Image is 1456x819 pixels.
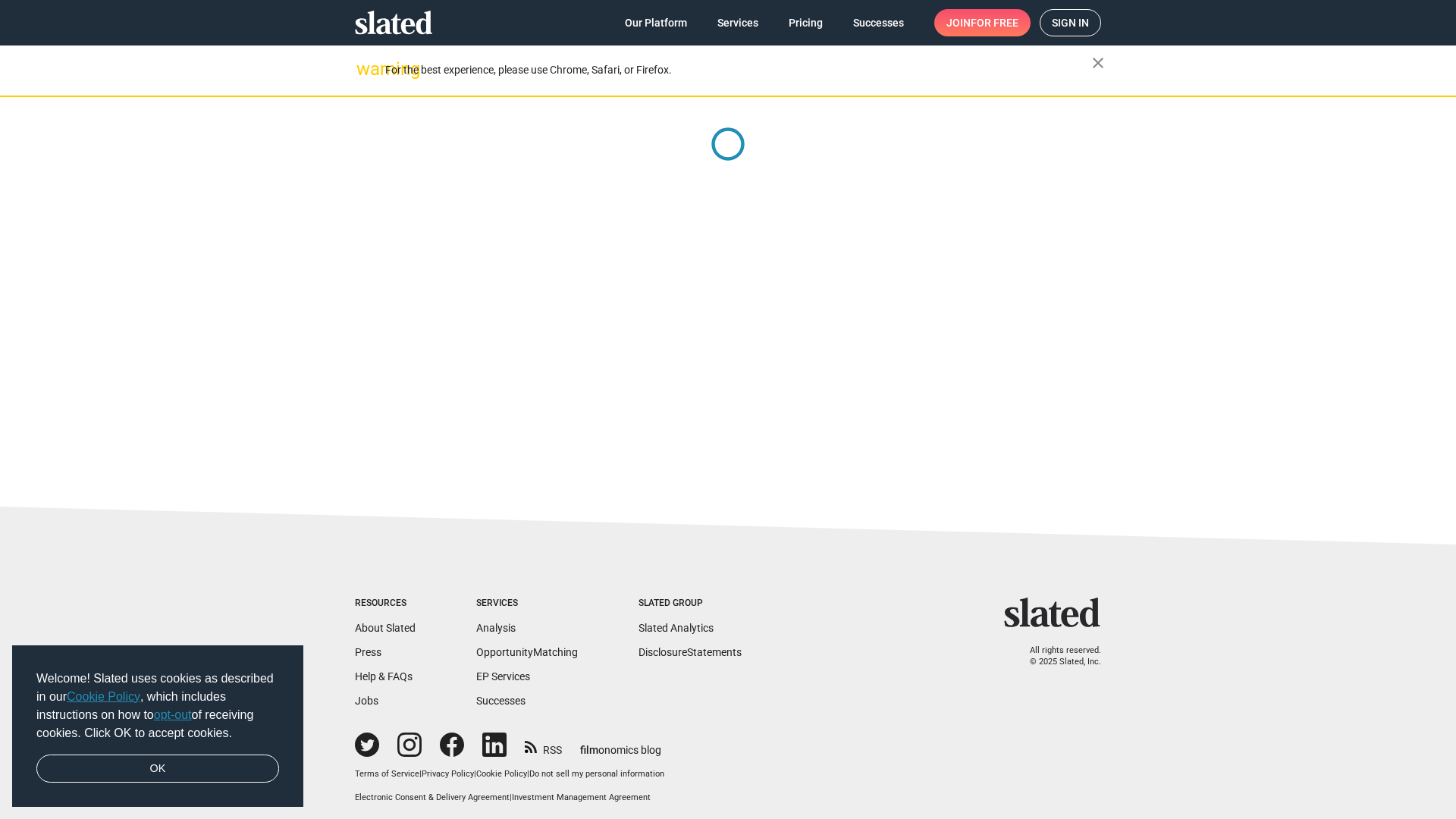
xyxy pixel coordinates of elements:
[1040,9,1101,36] a: Sign in
[36,755,279,783] a: dismiss cookie message
[639,646,742,658] a: DisclosureStatements
[12,645,303,808] div: cookieconsent
[355,598,416,610] div: Resources
[67,690,140,703] a: Cookie Policy
[476,646,578,658] a: OpportunityMatching
[419,769,422,779] span: |
[385,60,1092,80] div: For the best experience, please use Chrome, Safari, or Firefox.
[355,792,510,802] a: Electronic Consent & Delivery Agreement
[355,622,416,634] a: About Slated
[639,598,742,610] div: Slated Group
[525,734,562,758] a: RSS
[422,769,474,779] a: Privacy Policy
[510,792,512,802] span: |
[777,9,835,36] a: Pricing
[946,9,1018,36] span: Join
[355,646,381,658] a: Press
[971,9,1018,36] span: for free
[853,9,904,36] span: Successes
[355,670,413,682] a: Help & FAQs
[527,769,529,779] span: |
[356,60,375,78] mat-icon: warning
[476,670,530,682] a: EP Services
[529,769,664,780] button: Do not sell my personal information
[474,769,476,779] span: |
[512,792,651,802] a: Investment Management Agreement
[1052,10,1089,36] span: Sign in
[705,9,770,36] a: Services
[625,9,687,36] span: Our Platform
[154,708,192,721] a: opt-out
[476,622,516,634] a: Analysis
[580,744,598,756] span: film
[580,731,661,758] a: filmonomics blog
[355,695,378,707] a: Jobs
[639,622,714,634] a: Slated Analytics
[1089,54,1107,72] mat-icon: close
[355,769,419,779] a: Terms of Service
[717,9,758,36] span: Services
[789,9,823,36] span: Pricing
[36,670,279,742] span: Welcome! Slated uses cookies as described in our , which includes instructions on how to of recei...
[1014,645,1101,667] p: All rights reserved. © 2025 Slated, Inc.
[934,9,1031,36] a: Joinfor free
[476,598,578,610] div: Services
[841,9,916,36] a: Successes
[476,769,527,779] a: Cookie Policy
[613,9,699,36] a: Our Platform
[476,695,526,707] a: Successes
